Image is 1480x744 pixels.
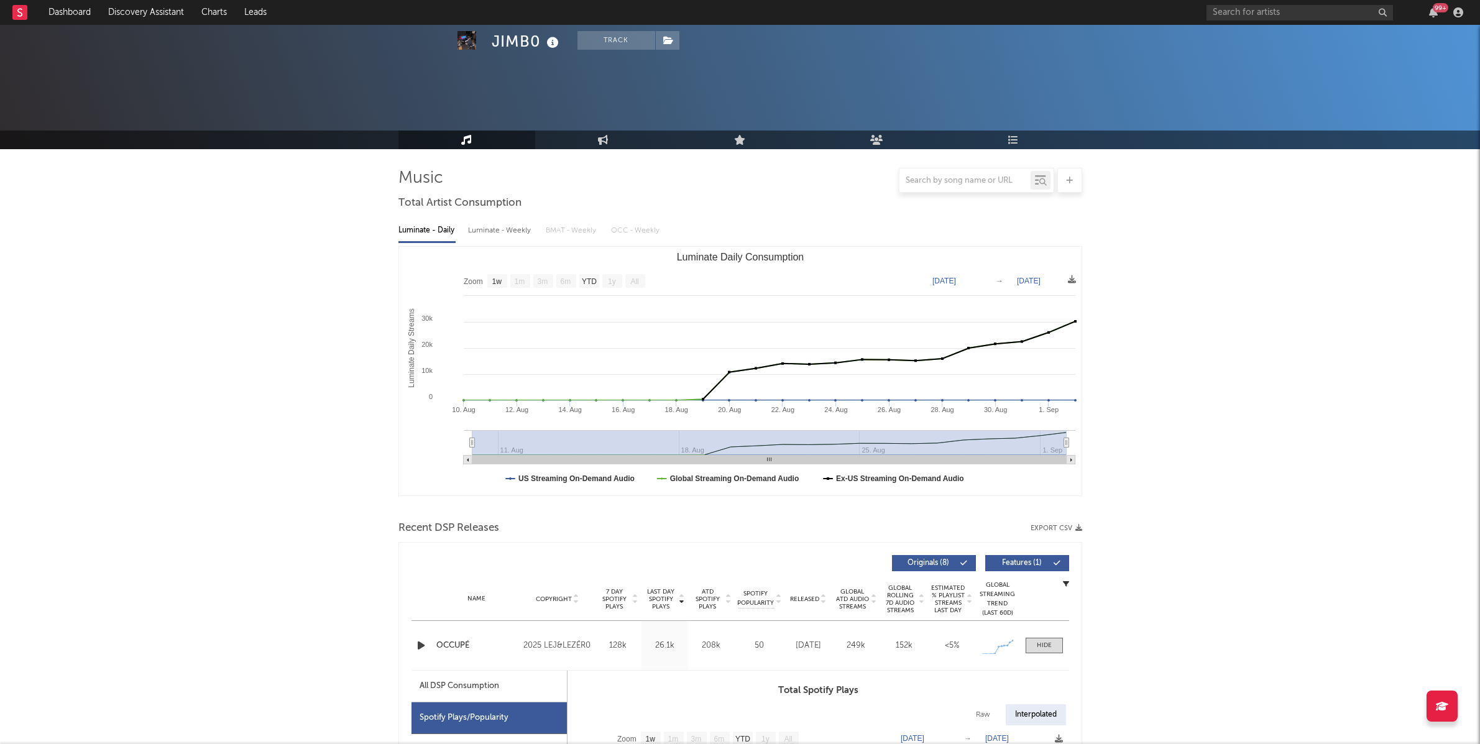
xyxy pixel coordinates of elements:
span: Recent DSP Releases [398,521,499,536]
svg: Luminate Daily Consumption [399,247,1082,495]
text: All [784,735,792,743]
span: Released [790,595,819,603]
text: YTD [735,735,750,743]
text: 26. Aug [877,406,900,413]
text: Ex-US Streaming On-Demand Audio [836,474,964,483]
input: Search for artists [1207,5,1393,21]
text: [DATE] [1017,277,1041,285]
text: 6m [714,735,724,743]
div: <5% [931,640,973,652]
div: All DSP Consumption [420,679,499,694]
text: 1y [608,277,616,286]
div: 249k [835,640,877,652]
text: 1m [668,735,678,743]
div: 2025 LEJ&LEZÉR0 [523,638,591,653]
button: Export CSV [1031,525,1082,532]
div: Name [436,594,518,604]
text: US Streaming On-Demand Audio [518,474,635,483]
text: 1w [645,735,655,743]
div: Raw [967,704,1000,725]
span: Features ( 1 ) [993,559,1050,567]
text: [DATE] [932,277,956,285]
div: [DATE] [788,640,829,652]
button: Track [577,31,655,50]
div: Global Streaming Trend (Last 60D) [979,581,1016,618]
text: Zoom [464,277,483,286]
text: 20. Aug [718,406,741,413]
span: Global Rolling 7D Audio Streams [883,584,917,614]
text: 3m [537,277,548,286]
text: 30k [421,315,433,322]
h3: Total Spotify Plays [568,683,1069,698]
button: 99+ [1429,7,1438,17]
text: 24. Aug [824,406,847,413]
div: Luminate - Weekly [468,220,533,241]
span: Global ATD Audio Streams [835,588,870,610]
div: 152k [883,640,925,652]
text: 10k [421,367,433,374]
div: Interpolated [1006,704,1066,725]
text: Global Streaming On-Demand Audio [669,474,799,483]
span: Estimated % Playlist Streams Last Day [931,584,965,614]
text: 1. Sep [1039,406,1059,413]
text: 3m [691,735,701,743]
text: → [996,277,1003,285]
text: 14. Aug [558,406,581,413]
span: Spotify Popularity [737,589,774,608]
text: → [964,734,972,743]
text: 30. Aug [983,406,1006,413]
span: 7 Day Spotify Plays [598,588,631,610]
text: YTD [581,277,596,286]
text: 12. Aug [505,406,528,413]
text: Luminate Daily Consumption [676,252,804,262]
div: 50 [738,640,781,652]
text: Luminate Daily Streams [407,308,415,387]
div: 128k [598,640,638,652]
text: [DATE] [985,734,1009,743]
a: OCCUPÉ [436,640,518,652]
span: Originals ( 8 ) [900,559,957,567]
span: ATD Spotify Plays [691,588,724,610]
text: [DATE] [901,734,924,743]
button: Originals(8) [892,555,976,571]
div: Spotify Plays/Popularity [411,702,567,734]
text: 6m [560,277,571,286]
div: JIMB0 [492,31,562,52]
text: All [630,277,638,286]
text: 28. Aug [931,406,954,413]
input: Search by song name or URL [899,176,1031,186]
text: Zoom [617,735,637,743]
div: Luminate - Daily [398,220,456,241]
text: 10. Aug [452,406,475,413]
text: 22. Aug [771,406,794,413]
text: 16. Aug [612,406,635,413]
button: Features(1) [985,555,1069,571]
text: 1m [514,277,525,286]
text: 0 [428,393,432,400]
span: Copyright [536,595,572,603]
div: 26.1k [645,640,685,652]
span: Last Day Spotify Plays [645,588,678,610]
text: 18. Aug [664,406,687,413]
text: 1w [492,277,502,286]
text: 1y [761,735,770,743]
div: 208k [691,640,732,652]
text: 20k [421,341,433,348]
div: 99 + [1433,3,1448,12]
div: All DSP Consumption [411,671,567,702]
span: Total Artist Consumption [398,196,522,211]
